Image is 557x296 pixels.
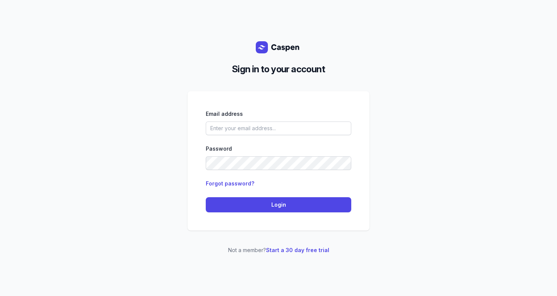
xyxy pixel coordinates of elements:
[188,246,369,255] p: Not a member?
[210,200,347,209] span: Login
[266,247,329,253] a: Start a 30 day free trial
[206,144,351,153] div: Password
[206,122,351,135] input: Enter your email address...
[206,180,254,187] a: Forgot password?
[206,197,351,212] button: Login
[206,109,351,118] div: Email address
[194,62,363,76] h2: Sign in to your account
